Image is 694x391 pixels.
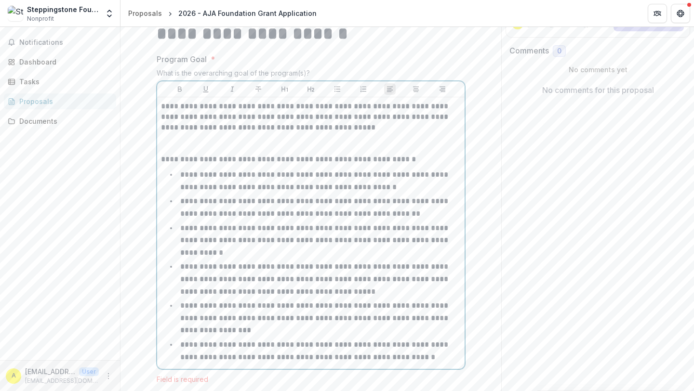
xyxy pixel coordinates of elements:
[4,74,116,90] a: Tasks
[103,4,116,23] button: Open entity switcher
[128,8,162,18] div: Proposals
[648,4,667,23] button: Partners
[103,370,114,382] button: More
[19,57,108,67] div: Dashboard
[79,367,99,376] p: User
[19,96,108,106] div: Proposals
[157,69,465,81] div: What is the overarching goal of the program(s)?
[157,53,207,65] p: Program Goal
[25,377,99,385] p: [EMAIL_ADDRESS][DOMAIN_NAME]
[12,373,16,379] div: advancement@steppingstone.org
[227,83,238,95] button: Italicize
[19,77,108,87] div: Tasks
[8,6,23,21] img: Steppingstone Foundation, Inc.
[178,8,317,18] div: 2026 - AJA Foundation Grant Application
[4,54,116,70] a: Dashboard
[4,113,116,129] a: Documents
[4,35,116,50] button: Notifications
[174,83,186,95] button: Bold
[124,6,320,20] nav: breadcrumb
[19,39,112,47] span: Notifications
[27,4,99,14] div: Steppingstone Foundation, Inc.
[509,65,686,75] p: No comments yet
[332,83,343,95] button: Bullet List
[27,14,54,23] span: Nonprofit
[19,116,108,126] div: Documents
[542,84,654,96] p: No comments for this proposal
[253,83,264,95] button: Strike
[557,47,561,55] span: 0
[509,46,549,55] h2: Comments
[384,83,396,95] button: Align Left
[410,83,422,95] button: Align Center
[200,83,212,95] button: Underline
[305,83,317,95] button: Heading 2
[124,6,166,20] a: Proposals
[671,4,690,23] button: Get Help
[358,83,369,95] button: Ordered List
[25,366,75,377] p: [EMAIL_ADDRESS][DOMAIN_NAME]
[279,83,291,95] button: Heading 1
[157,375,465,383] div: Field is required
[4,93,116,109] a: Proposals
[437,83,448,95] button: Align Right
